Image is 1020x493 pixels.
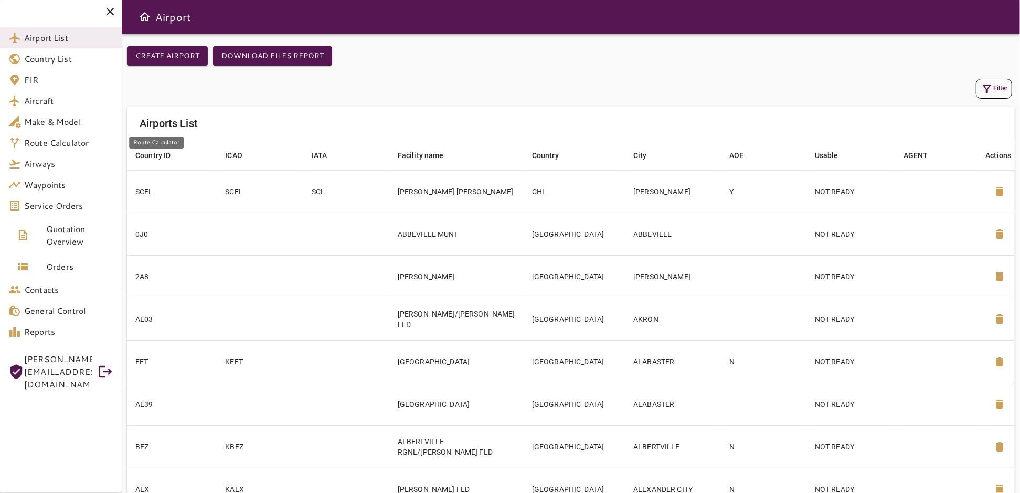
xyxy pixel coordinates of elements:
td: [GEOGRAPHIC_DATA] [524,213,625,255]
td: [GEOGRAPHIC_DATA] [524,383,625,425]
div: City [633,149,647,162]
td: 2A8 [127,255,217,298]
td: [GEOGRAPHIC_DATA] [389,340,524,383]
span: Contacts [24,284,113,296]
td: [GEOGRAPHIC_DATA] [524,255,625,298]
td: CHL [524,170,625,213]
span: ICAO [225,149,256,162]
h6: Airports List [140,115,198,132]
div: Usable [815,149,838,162]
td: [PERSON_NAME] [625,255,721,298]
td: ABBEVILLE [625,213,721,255]
td: [PERSON_NAME] [389,255,524,298]
span: Waypoints [24,179,113,191]
td: AL03 [127,298,217,340]
span: Airport List [24,32,113,44]
button: Delete Airport [987,434,1012,459]
td: ALBERTVILLE RGNL/[PERSON_NAME] FLD [389,425,524,468]
td: SCEL [217,170,303,213]
td: [PERSON_NAME]/[PERSON_NAME] FLD [389,298,524,340]
span: Usable [815,149,852,162]
span: AGENT [904,149,942,162]
td: ABBEVILLE MUNI [389,213,524,255]
span: Country [532,149,572,162]
p: NOT READY [815,314,887,324]
td: KEET [217,340,303,383]
span: Airways [24,158,113,170]
p: NOT READY [815,442,887,452]
p: NOT READY [815,229,887,239]
td: N [721,340,806,383]
span: delete [993,440,1006,453]
span: Service Orders [24,200,113,212]
button: Delete Airport [987,264,1012,289]
span: [PERSON_NAME][EMAIL_ADDRESS][DOMAIN_NAME] [24,353,92,391]
button: Delete Airport [987,179,1012,204]
td: SCL [303,170,389,213]
td: [GEOGRAPHIC_DATA] [524,425,625,468]
span: Facility name [398,149,458,162]
span: Country List [24,53,113,65]
td: EET [127,340,217,383]
p: NOT READY [815,186,887,197]
td: SCEL [127,170,217,213]
span: delete [993,398,1006,411]
span: Reports [24,326,113,338]
td: AKRON [625,298,721,340]
button: Delete Airport [987,222,1012,247]
button: Delete Airport [987,349,1012,374]
p: NOT READY [815,399,887,410]
td: AL39 [127,383,217,425]
h6: Airport [155,8,191,25]
td: BFZ [127,425,217,468]
span: delete [993,228,1006,240]
td: Y [721,170,806,213]
td: ALABASTER [625,383,721,425]
span: delete [993,313,1006,326]
button: Filter [976,79,1012,99]
button: Download Files Report [213,46,332,66]
span: delete [993,355,1006,368]
span: Country ID [135,149,185,162]
td: [GEOGRAPHIC_DATA] [524,298,625,340]
div: IATA [312,149,327,162]
p: NOT READY [815,271,887,282]
span: IATA [312,149,341,162]
td: [GEOGRAPHIC_DATA] [524,340,625,383]
button: Delete Airport [987,307,1012,332]
td: ALABASTER [625,340,721,383]
div: AOE [729,149,743,162]
td: [GEOGRAPHIC_DATA] [389,383,524,425]
p: NOT READY [815,356,887,367]
td: [PERSON_NAME] [625,170,721,213]
span: Orders [46,260,113,273]
td: [PERSON_NAME] [PERSON_NAME] [389,170,524,213]
span: City [633,149,661,162]
div: Country ID [135,149,171,162]
span: AOE [729,149,757,162]
td: N [721,425,806,468]
span: Make & Model [24,116,113,128]
div: Route Calculator [129,137,184,149]
td: 0J0 [127,213,217,255]
span: General Control [24,305,113,317]
div: Facility name [398,149,444,162]
span: Quotation Overview [46,223,113,248]
button: Open drawer [134,6,155,27]
span: Route Calculator [24,137,113,149]
span: delete [993,270,1006,283]
span: Aircraft [24,95,113,107]
span: delete [993,185,1006,198]
button: Create airport [127,46,208,66]
td: ALBERTVILLE [625,425,721,468]
div: ICAO [225,149,242,162]
button: Delete Airport [987,392,1012,417]
span: FIR [24,74,113,86]
div: Country [532,149,559,162]
div: AGENT [904,149,928,162]
td: KBFZ [217,425,303,468]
